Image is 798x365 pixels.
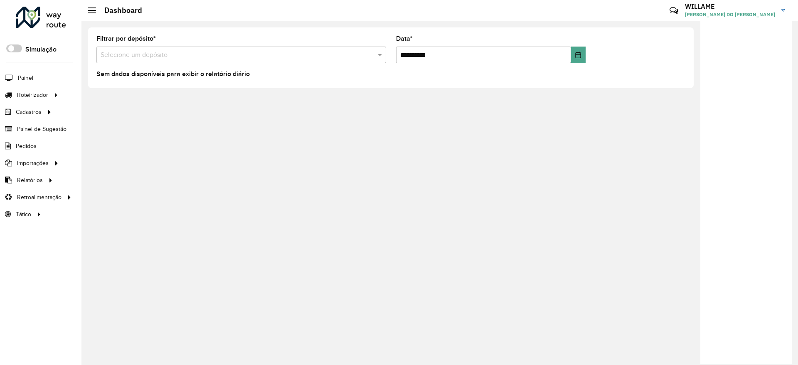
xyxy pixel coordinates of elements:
[18,74,33,82] span: Painel
[17,159,49,168] span: Importações
[96,69,250,79] label: Sem dados disponíveis para exibir o relatório diário
[685,11,775,18] span: [PERSON_NAME] DO [PERSON_NAME]
[96,34,156,44] label: Filtrar por depósito
[16,108,42,116] span: Cadastros
[17,193,62,202] span: Retroalimentação
[25,44,57,54] label: Simulação
[16,210,31,219] span: Tático
[17,91,48,99] span: Roteirizador
[685,2,775,10] h3: WILLAME
[96,6,142,15] h2: Dashboard
[17,176,43,185] span: Relatórios
[16,142,37,150] span: Pedidos
[17,125,66,133] span: Painel de Sugestão
[571,47,586,63] button: Choose Date
[665,2,683,20] a: Contato Rápido
[396,34,413,44] label: Data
